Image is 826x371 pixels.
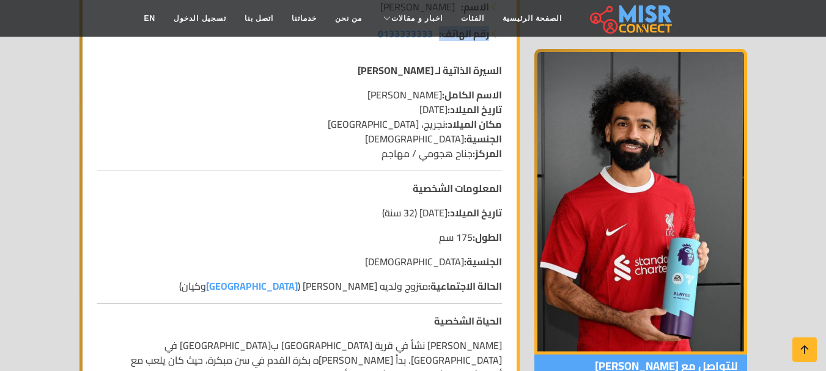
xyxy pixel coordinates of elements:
a: اتصل بنا [235,7,282,30]
img: محمد صلاح [534,49,747,354]
strong: الطول: [473,228,502,246]
a: الفئات [452,7,493,30]
strong: تاريخ الميلاد: [448,100,502,119]
strong: المركز: [473,144,502,163]
p: [DATE] (32 سنة) [97,205,502,220]
a: من نحن [326,7,371,30]
strong: مكان الميلاد: [445,115,502,133]
strong: الحياة الشخصية [434,312,502,330]
strong: المعلومات الشخصية [413,179,502,197]
p: [DEMOGRAPHIC_DATA] [97,254,502,269]
img: main.misr_connect [590,3,672,34]
strong: الجنسية: [464,130,502,148]
a: الصفحة الرئيسية [493,7,571,30]
strong: الاسم الكامل: [442,86,502,104]
p: متزوج ولديه [PERSON_NAME] ( وكيان) [97,279,502,293]
a: EN [135,7,165,30]
a: اخبار و مقالات [371,7,452,30]
a: خدماتنا [282,7,326,30]
strong: الحالة الاجتماعية: [428,277,502,295]
span: اخبار و مقالات [391,13,443,24]
a: تسجيل الدخول [164,7,235,30]
strong: الجنسية: [464,252,502,271]
a: [GEOGRAPHIC_DATA] [206,277,298,295]
strong: السيرة الذاتية لـ [PERSON_NAME] [358,61,502,79]
p: [PERSON_NAME] [DATE] نجريج، [GEOGRAPHIC_DATA] [DEMOGRAPHIC_DATA] جناح هجومي / مهاجم [97,87,502,161]
strong: تاريخ الميلاد: [448,204,502,222]
p: 175 سم [97,230,502,244]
